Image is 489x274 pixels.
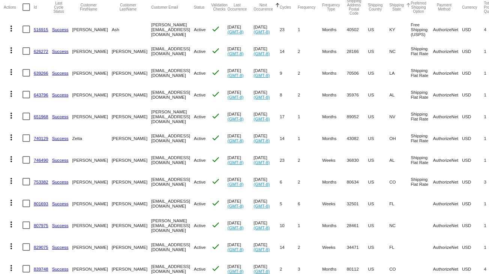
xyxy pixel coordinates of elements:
[112,62,151,84] mat-cell: [PERSON_NAME]
[151,171,194,193] mat-cell: [EMAIL_ADDRESS][DOMAIN_NAME]
[346,18,368,40] mat-cell: 40502
[228,225,244,230] a: (GMT-8)
[52,49,69,54] a: Success
[194,158,206,163] span: Active
[228,116,244,121] a: (GMT-8)
[298,40,322,62] mat-cell: 2
[194,201,206,206] span: Active
[462,62,484,84] mat-cell: USD
[52,92,69,97] a: Success
[368,40,389,62] mat-cell: US
[253,171,280,193] mat-cell: [DATE]
[52,266,69,271] a: Success
[411,62,433,84] mat-cell: Shipping Flat Rate
[433,193,462,214] mat-cell: AuthorizeNet
[194,136,206,141] span: Active
[280,171,298,193] mat-cell: 6
[34,92,48,97] a: 643796
[7,242,16,251] mat-icon: more_vert
[151,127,194,149] mat-cell: [EMAIL_ADDRESS][DOMAIN_NAME]
[228,62,254,84] mat-cell: [DATE]
[194,71,206,75] span: Active
[253,105,280,127] mat-cell: [DATE]
[411,1,426,14] button: Change sorting for PreferredShippingOption
[280,5,291,9] button: Change sorting for Cycles
[433,62,462,84] mat-cell: AuthorizeNet
[411,149,433,171] mat-cell: Shipping Flat Rate
[34,158,48,163] a: 746490
[228,18,254,40] mat-cell: [DATE]
[346,40,368,62] mat-cell: 28166
[253,84,280,105] mat-cell: [DATE]
[298,171,322,193] mat-cell: 2
[52,179,69,184] a: Success
[280,127,298,149] mat-cell: 14
[462,127,484,149] mat-cell: USD
[253,18,280,40] mat-cell: [DATE]
[34,49,48,54] a: 626272
[411,18,433,40] mat-cell: Free Shipping (USPS)
[253,193,280,214] mat-cell: [DATE]
[298,214,322,236] mat-cell: 1
[462,193,484,214] mat-cell: USD
[280,214,298,236] mat-cell: 10
[389,18,411,40] mat-cell: KY
[52,1,66,14] button: Change sorting for LastProcessingCycleId
[34,179,48,184] a: 753382
[52,158,69,163] a: Success
[346,193,368,214] mat-cell: 32501
[389,62,411,84] mat-cell: LA
[112,214,151,236] mat-cell: [PERSON_NAME]
[433,40,462,62] mat-cell: AuthorizeNet
[322,105,346,127] mat-cell: Months
[72,236,112,258] mat-cell: [PERSON_NAME]
[389,40,411,62] mat-cell: NC
[411,171,433,193] mat-cell: Shipping Flat Rate
[322,127,346,149] mat-cell: Months
[194,114,206,119] span: Active
[433,171,462,193] mat-cell: AuthorizeNet
[389,193,411,214] mat-cell: FL
[52,136,69,141] a: Success
[346,127,368,149] mat-cell: 43082
[368,193,389,214] mat-cell: US
[211,220,220,229] mat-icon: check
[462,5,477,9] button: Change sorting for CurrencyIso
[368,62,389,84] mat-cell: US
[52,223,69,228] a: Success
[194,5,204,9] button: Change sorting for Status
[7,198,16,207] mat-icon: more_vert
[7,46,16,55] mat-icon: more_vert
[72,18,112,40] mat-cell: [PERSON_NAME]
[151,214,194,236] mat-cell: [PERSON_NAME][EMAIL_ADDRESS][DOMAIN_NAME]
[253,214,280,236] mat-cell: [DATE]
[151,105,194,127] mat-cell: [PERSON_NAME][EMAIL_ADDRESS][DOMAIN_NAME]
[228,171,254,193] mat-cell: [DATE]
[253,149,280,171] mat-cell: [DATE]
[462,149,484,171] mat-cell: USD
[151,5,178,9] button: Change sorting for CustomerEmail
[72,105,112,127] mat-cell: [PERSON_NAME]
[211,90,220,99] mat-icon: check
[253,247,270,252] a: (GMT-8)
[280,40,298,62] mat-cell: 14
[151,62,194,84] mat-cell: [EMAIL_ADDRESS][DOMAIN_NAME]
[322,62,346,84] mat-cell: Months
[322,236,346,258] mat-cell: Weeks
[411,105,433,127] mat-cell: Shipping Flat Rate
[228,149,254,171] mat-cell: [DATE]
[112,171,151,193] mat-cell: [PERSON_NAME]
[253,203,270,208] a: (GMT-8)
[298,18,322,40] mat-cell: 1
[52,201,69,206] a: Success
[112,105,151,127] mat-cell: [PERSON_NAME]
[211,199,220,208] mat-icon: check
[194,266,206,271] span: Active
[7,263,16,272] mat-icon: more_vert
[389,171,411,193] mat-cell: CO
[72,171,112,193] mat-cell: [PERSON_NAME]
[462,18,484,40] mat-cell: USD
[433,105,462,127] mat-cell: AuthorizeNet
[298,236,322,258] mat-cell: 2
[389,214,411,236] mat-cell: NC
